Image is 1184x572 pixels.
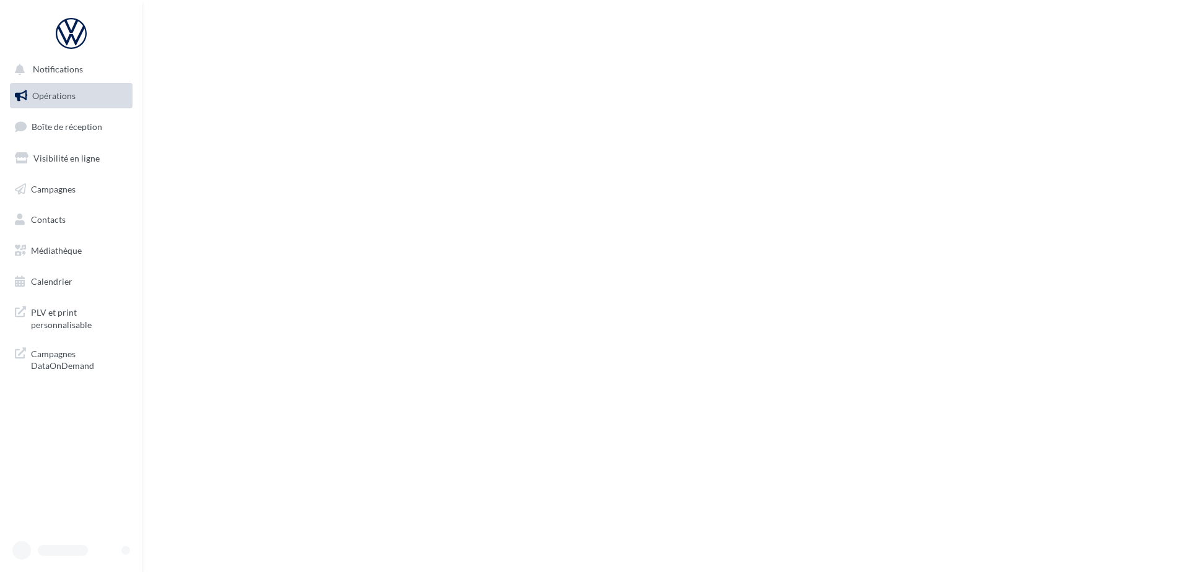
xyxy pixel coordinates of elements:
[7,176,135,202] a: Campagnes
[32,90,76,101] span: Opérations
[31,304,128,331] span: PLV et print personnalisable
[31,183,76,194] span: Campagnes
[31,245,82,256] span: Médiathèque
[31,276,72,287] span: Calendrier
[7,299,135,336] a: PLV et print personnalisable
[7,269,135,295] a: Calendrier
[32,121,102,132] span: Boîte de réception
[7,113,135,140] a: Boîte de réception
[33,64,83,75] span: Notifications
[7,145,135,171] a: Visibilité en ligne
[7,207,135,233] a: Contacts
[7,238,135,264] a: Médiathèque
[7,340,135,377] a: Campagnes DataOnDemand
[31,214,66,225] span: Contacts
[31,345,128,372] span: Campagnes DataOnDemand
[7,83,135,109] a: Opérations
[33,153,100,163] span: Visibilité en ligne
